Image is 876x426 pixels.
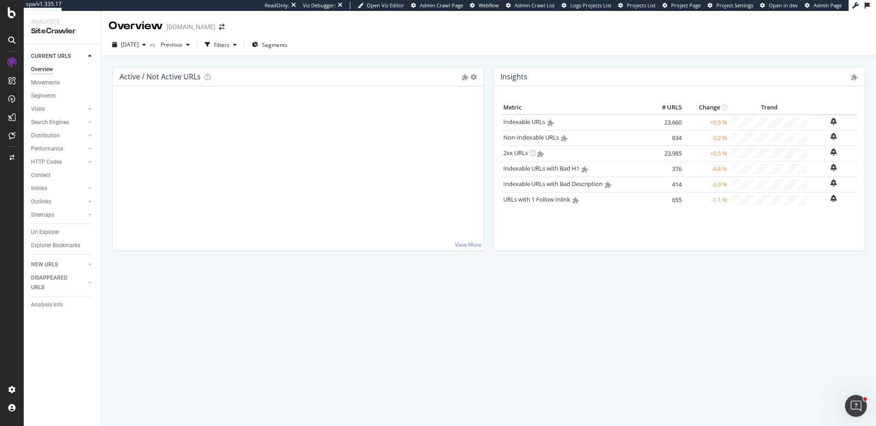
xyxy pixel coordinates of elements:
a: Url Explorer [31,228,94,237]
div: Content [31,171,51,180]
th: Metric [501,101,647,114]
div: Movements [31,78,60,88]
a: DISAPPEARED URLS [31,273,85,292]
a: URLs with 1 Follow Inlink [503,195,570,203]
div: Url Explorer [31,228,59,237]
a: CURRENT URLS [31,52,85,61]
div: bell-plus [830,118,837,125]
td: 834 [647,130,684,145]
i: Admin [537,151,544,157]
button: Segments [248,37,291,52]
span: Open Viz Editor [367,2,404,9]
a: Segments [31,91,94,101]
button: Previous [157,37,193,52]
div: Overview [109,18,163,34]
span: Project Page [671,2,701,9]
a: Analysis Info [31,300,94,310]
span: Admin Page [813,2,842,9]
button: Filters [201,37,240,52]
a: Search Engines [31,118,85,127]
div: Inlinks [31,184,47,193]
div: Performance [31,144,63,154]
div: ReadOnly: [265,2,289,9]
td: +0.5 % [684,145,730,161]
td: +0.5 % [684,114,730,130]
td: 376 [647,161,684,177]
a: Outlinks [31,197,85,207]
i: Admin [605,182,611,188]
a: Admin Page [805,2,842,9]
td: 23,985 [647,145,684,161]
th: Change [684,101,730,114]
div: bell-plus [830,195,837,202]
a: Indexable URLs with Bad H1 [503,164,579,172]
span: Segments [262,41,287,49]
a: View More [455,241,482,249]
span: Admin Crawl Page [420,2,463,9]
a: Open Viz Editor [358,2,404,9]
span: Open in dev [769,2,798,9]
div: SiteCrawler [31,26,94,36]
i: Admin [573,197,579,203]
a: NEW URLS [31,260,85,270]
a: Logs Projects List [562,2,611,9]
i: Admin [547,119,554,126]
div: CURRENT URLS [31,52,71,61]
div: Viz Debugger: [303,2,336,9]
a: Project Page [662,2,701,9]
h4: Active / Not Active URLs [120,71,201,83]
td: -4.8 % [684,161,730,177]
td: -3.9 % [684,177,730,192]
a: Content [31,171,94,180]
div: NEW URLS [31,260,58,270]
span: Webflow [479,2,499,9]
td: 23,660 [647,114,684,130]
a: 2xx URLs [503,149,528,157]
td: -3.2 % [684,130,730,145]
a: Sitemaps [31,210,85,220]
span: 2025 Jul. 31st [121,41,139,48]
div: Search Engines [31,118,69,127]
div: [DOMAIN_NAME] [167,22,215,31]
div: Visits [31,104,45,114]
a: HTTP Codes [31,157,85,167]
div: HTTP Codes [31,157,62,167]
a: Projects List [618,2,656,9]
div: bell-plus [830,133,837,140]
a: Overview [31,65,94,74]
span: Logs Projects List [570,2,611,9]
a: Open in dev [760,2,798,9]
div: arrow-right-arrow-left [219,24,224,30]
td: -1.1 % [684,192,730,208]
th: # URLS [647,101,684,114]
i: Admin [851,74,858,80]
a: Admin Crawl Page [411,2,463,9]
a: Project Settings [708,2,753,9]
iframe: Intercom live chat [845,395,867,417]
span: vs [150,41,157,48]
th: Trend [730,101,809,114]
h4: Insights [501,71,527,83]
div: Filters [214,41,229,49]
div: Overview [31,65,53,74]
div: Explorer Bookmarks [31,241,80,250]
div: Segments [31,91,56,101]
button: [DATE] [109,37,150,52]
i: Admin [582,166,588,172]
a: Performance [31,144,85,154]
td: 414 [647,177,684,192]
i: Admin [561,135,568,141]
span: Admin Crawl List [515,2,555,9]
div: bell-plus [830,148,837,156]
span: Project Settings [716,2,753,9]
a: Visits [31,104,85,114]
a: Non-Indexable URLs [503,133,559,141]
div: Outlinks [31,197,51,207]
span: Previous [157,41,182,48]
div: Sitemaps [31,210,54,220]
a: Inlinks [31,184,85,193]
a: Admin Crawl List [506,2,555,9]
a: Distribution [31,131,85,140]
div: bell-plus [830,179,837,187]
div: Analytics [31,18,94,26]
